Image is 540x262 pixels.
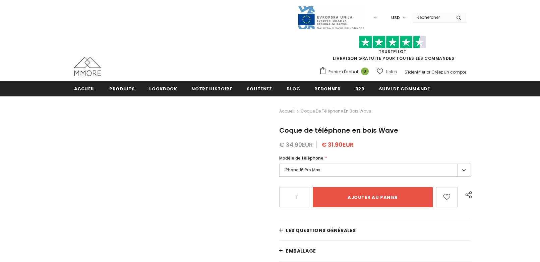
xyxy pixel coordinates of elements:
[319,67,372,77] a: Panier d'achat 0
[279,241,471,261] a: EMBALLAGE
[149,81,177,96] a: Lookbook
[321,140,354,149] span: € 31.90EUR
[287,81,300,96] a: Blog
[109,86,135,92] span: Produits
[355,86,365,92] span: B2B
[431,69,466,75] a: Créez un compte
[191,86,232,92] span: Notre histoire
[391,14,400,21] span: USD
[377,66,397,78] a: Listes
[297,5,364,30] img: Javni Razpis
[386,69,397,75] span: Listes
[74,57,101,76] img: Cas MMORE
[287,86,300,92] span: Blog
[297,14,364,20] a: Javni Razpis
[74,86,95,92] span: Accueil
[379,81,430,96] a: Suivi de commande
[314,86,341,92] span: Redonner
[109,81,135,96] a: Produits
[355,81,365,96] a: B2B
[319,39,466,61] span: LIVRAISON GRATUITE POUR TOUTES LES COMMANDES
[247,86,272,92] span: soutenez
[328,69,358,75] span: Panier d'achat
[191,81,232,96] a: Notre histoire
[313,187,432,207] input: Ajouter au panier
[379,86,430,92] span: Suivi de commande
[286,227,356,234] span: Les questions générales
[286,248,316,254] span: EMBALLAGE
[359,36,426,49] img: Faites confiance aux étoiles pilotes
[149,86,177,92] span: Lookbook
[379,49,407,54] a: TrustPilot
[301,107,371,115] span: Coque de téléphone en bois Wave
[279,220,471,241] a: Les questions générales
[247,81,272,96] a: soutenez
[279,107,294,115] a: Accueil
[413,12,451,22] input: Search Site
[279,155,323,161] span: Modèle de téléphone
[426,69,430,75] span: or
[314,81,341,96] a: Redonner
[405,69,425,75] a: S'identifier
[279,164,471,177] label: iPhone 16 Pro Max
[279,126,398,135] span: Coque de téléphone en bois Wave
[74,81,95,96] a: Accueil
[361,68,369,75] span: 0
[279,140,313,149] span: € 34.90EUR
